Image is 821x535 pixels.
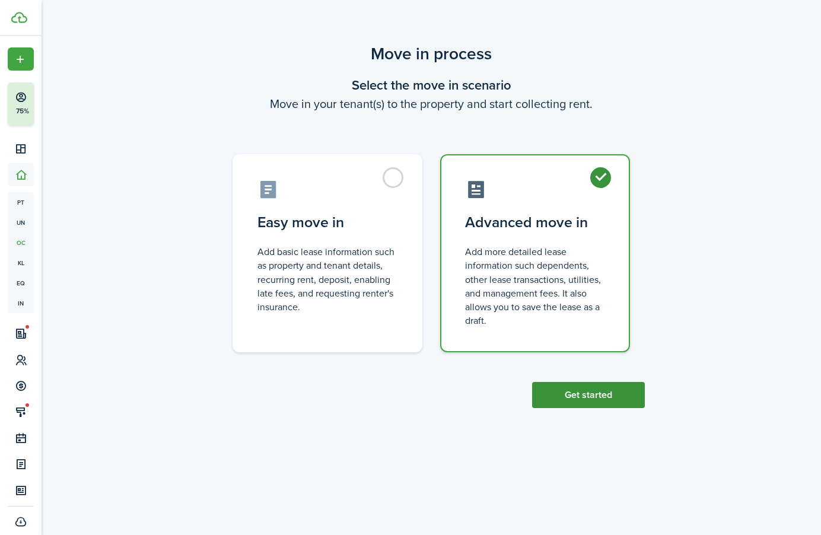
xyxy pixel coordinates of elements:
[15,106,30,116] p: 75%
[8,82,106,125] button: 75%
[218,75,645,95] wizard-step-header-title: Select the move in scenario
[465,245,605,327] control-radio-card-description: Add more detailed lease information such dependents, other lease transactions, utilities, and man...
[532,382,645,408] button: Get started
[11,12,27,23] img: TenantCloud
[8,192,34,212] a: pt
[8,253,34,273] a: kl
[8,273,34,293] a: eq
[257,212,397,233] control-radio-card-title: Easy move in
[465,212,605,233] control-radio-card-title: Advanced move in
[218,95,645,113] wizard-step-header-description: Move in your tenant(s) to the property and start collecting rent.
[8,293,34,313] a: in
[8,233,34,253] a: oc
[257,245,397,314] control-radio-card-description: Add basic lease information such as property and tenant details, recurring rent, deposit, enablin...
[8,47,34,71] button: Open menu
[218,42,645,66] scenario-title: Move in process
[8,212,34,233] a: un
